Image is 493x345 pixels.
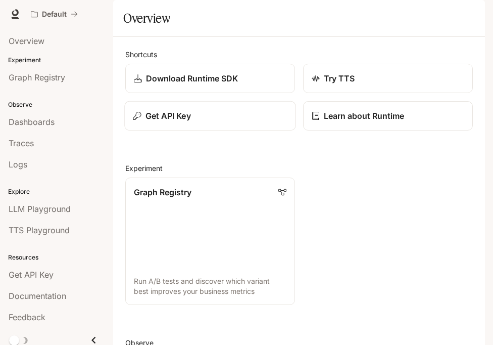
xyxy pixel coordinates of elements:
[123,8,170,28] h1: Overview
[324,72,355,84] p: Try TTS
[303,101,473,131] a: Learn about Runtime
[26,4,82,24] button: All workspaces
[125,49,473,60] h2: Shortcuts
[125,163,473,174] h2: Experiment
[146,72,238,84] p: Download Runtime SDK
[124,101,295,131] button: Get API Key
[303,64,473,93] a: Try TTS
[42,10,67,19] p: Default
[125,64,295,93] a: Download Runtime SDK
[134,186,191,198] p: Graph Registry
[125,178,295,305] a: Graph RegistryRun A/B tests and discover which variant best improves your business metrics
[324,110,404,122] p: Learn about Runtime
[134,276,286,296] p: Run A/B tests and discover which variant best improves your business metrics
[145,110,191,122] p: Get API Key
